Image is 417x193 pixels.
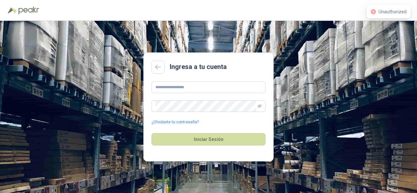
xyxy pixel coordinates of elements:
img: Peakr [18,7,39,14]
h2: Ingresa a tu cuenta [170,62,227,72]
a: ¿Olvidaste tu contraseña? [151,119,199,125]
span: close-circle [371,9,376,14]
button: Iniciar Sesión [151,133,266,145]
img: Logo [8,7,17,14]
span: eye-invisible [258,104,262,108]
span: Unauthorized [379,9,407,14]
